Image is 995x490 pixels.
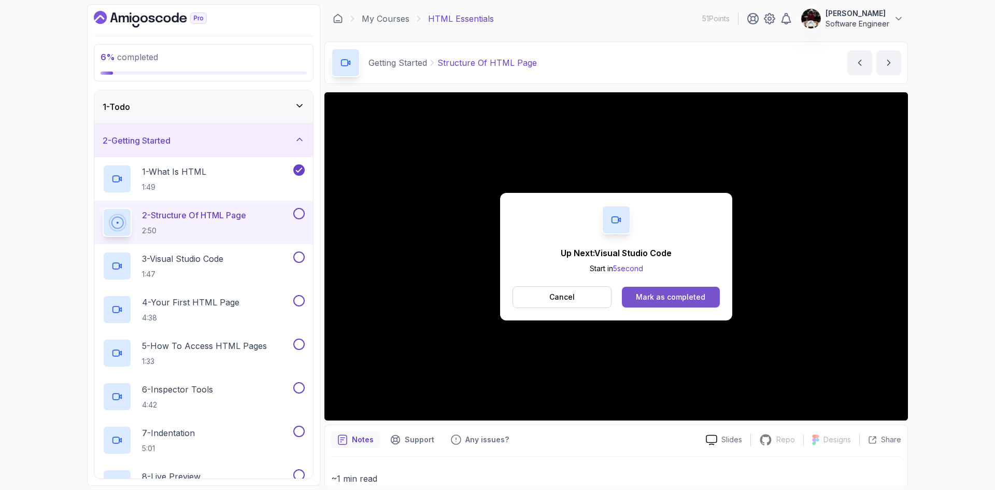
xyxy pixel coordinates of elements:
[142,356,267,367] p: 1:33
[352,435,374,445] p: Notes
[437,57,537,69] p: Structure Of HTML Page
[331,471,901,486] p: ~1 min read
[362,12,409,25] a: My Courses
[561,263,672,274] p: Start in
[142,226,246,236] p: 2:50
[331,431,380,448] button: notes button
[384,431,440,448] button: Support button
[142,427,195,439] p: 7 - Indentation
[823,435,851,445] p: Designs
[103,251,305,281] button: 3-Visual Studio Code1:47
[94,124,313,157] button: 2-Getting Started
[103,101,130,113] h3: 1 - Todo
[324,92,908,421] iframe: 3 - Structrure Of HTML Page
[801,9,821,29] img: user profile image
[876,50,901,75] button: next content
[142,340,267,352] p: 5 - How To Access HTML Pages
[776,435,795,445] p: Repo
[636,292,705,302] div: Mark as completed
[826,19,889,29] p: Software Engineer
[142,253,223,265] p: 3 - Visual Studio Code
[368,57,427,69] p: Getting Started
[405,435,434,445] p: Support
[801,8,904,29] button: user profile image[PERSON_NAME]Software Engineer
[881,435,901,445] p: Share
[142,383,213,396] p: 6 - Inspector Tools
[94,90,313,123] button: 1-Todo
[103,295,305,324] button: 4-Your First HTML Page4:38
[721,435,742,445] p: Slides
[142,313,239,323] p: 4:38
[142,165,206,178] p: 1 - What Is HTML
[103,426,305,455] button: 7-Indentation5:01
[94,11,231,27] a: Dashboard
[465,435,509,445] p: Any issues?
[103,382,305,411] button: 6-Inspector Tools4:42
[103,208,305,237] button: 2-Structure Of HTML Page2:50
[142,470,201,483] p: 8 - Live Preview
[142,400,213,410] p: 4:42
[333,13,343,24] a: Dashboard
[613,264,643,273] span: 5 second
[101,52,158,62] span: completed
[622,287,720,307] button: Mark as completed
[142,443,195,454] p: 5:01
[103,134,170,147] h3: 2 - Getting Started
[101,52,115,62] span: 6 %
[826,8,889,19] p: [PERSON_NAME]
[513,286,612,308] button: Cancel
[702,13,730,24] p: 51 Points
[847,50,872,75] button: previous content
[549,292,575,302] p: Cancel
[428,12,494,25] p: HTML Essentials
[698,435,750,445] a: Slides
[561,247,672,259] p: Up Next: Visual Studio Code
[142,182,206,192] p: 1:49
[103,164,305,193] button: 1-What Is HTML1:49
[859,435,901,445] button: Share
[142,296,239,309] p: 4 - Your First HTML Page
[445,431,515,448] button: Feedback button
[142,269,223,279] p: 1:47
[103,339,305,368] button: 5-How To Access HTML Pages1:33
[142,209,246,221] p: 2 - Structure Of HTML Page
